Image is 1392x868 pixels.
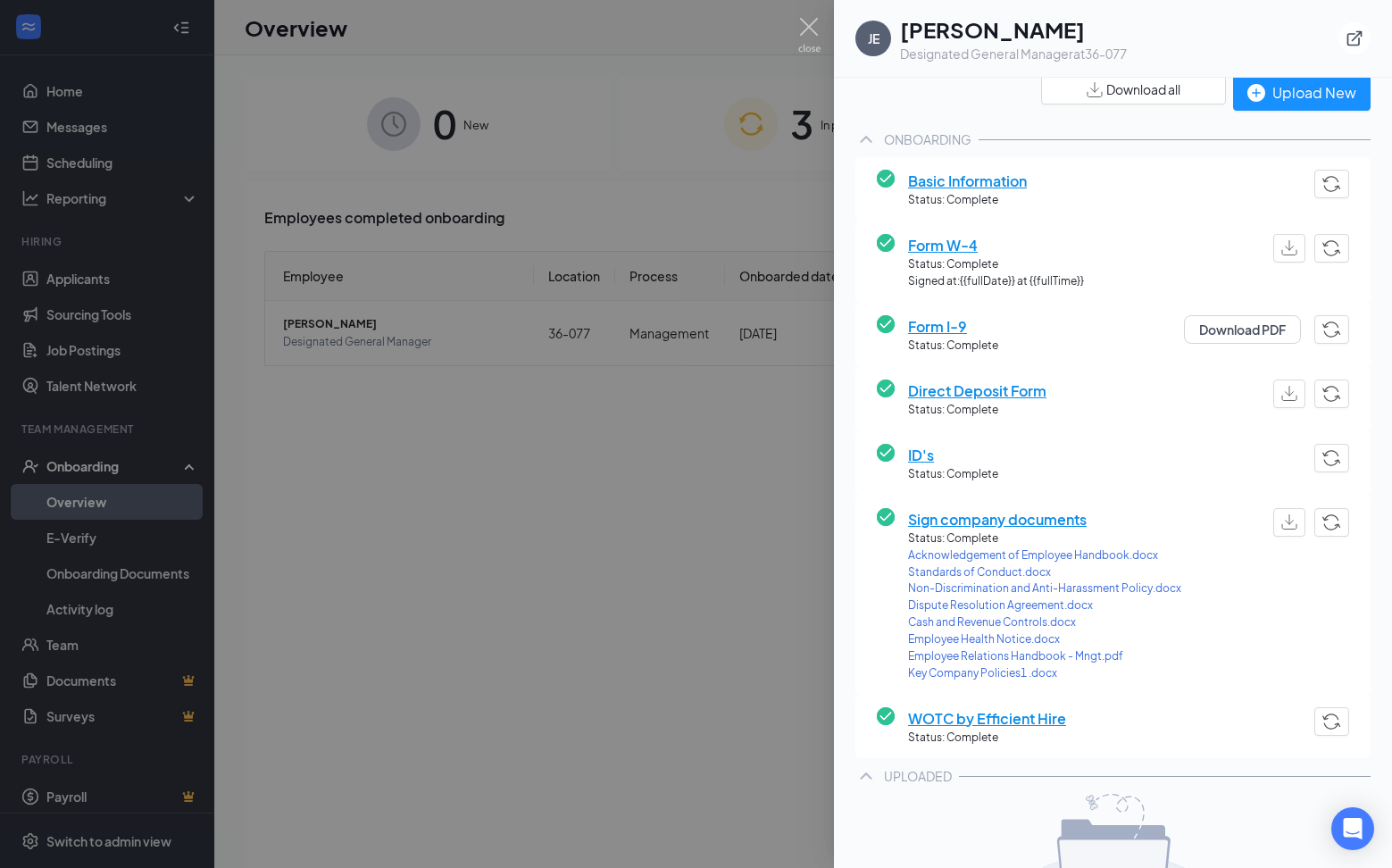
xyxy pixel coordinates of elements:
a: Cash and Revenue Controls.docx [908,614,1181,631]
span: Form I-9 [908,315,998,338]
svg: ChevronUp [855,765,877,787]
span: Direct Deposit Form [908,380,1046,402]
span: Status: Complete [908,466,998,483]
a: Non-Discrimination and Anti-Harassment Policy.docx [908,580,1181,597]
svg: ChevronUp [855,129,877,150]
div: UPLOADED [884,767,952,785]
a: Employee Relations Handbook - Mngt.pdf [908,648,1181,665]
span: Basic Information [908,170,1027,192]
span: Download all [1106,80,1180,99]
div: JE [868,29,879,47]
div: Upload New [1247,81,1356,104]
span: Status: Complete [908,192,1027,209]
button: ExternalLink [1338,22,1371,54]
span: Signed at: {{fullDate}} at {{fullTime}} [908,273,1084,290]
span: Status: Complete [908,530,1181,547]
h1: [PERSON_NAME] [900,14,1127,45]
span: Status: Complete [908,256,1084,273]
a: Standards of Conduct.docx [908,564,1181,581]
span: WOTC by Efficient Hire [908,707,1066,730]
span: Form W-4 [908,234,1084,256]
span: Sign company documents [908,508,1181,530]
button: Upload New [1233,75,1371,111]
a: Dispute Resolution Agreement.docx [908,597,1181,614]
span: Status: Complete [908,730,1066,747]
a: Employee Health Notice.docx [908,631,1181,648]
span: Status: Complete [908,402,1046,419]
svg: ExternalLink [1346,29,1363,47]
span: ID's [908,444,998,466]
a: Acknowledgement of Employee Handbook.docx [908,547,1181,564]
div: Open Intercom Messenger [1331,807,1374,850]
button: Download PDF [1184,315,1301,344]
button: Download all [1041,75,1226,104]
span: Status: Complete [908,338,998,355]
div: Designated General Manager at 36-077 [900,45,1127,63]
a: Key Company Policies1 .docx [908,665,1181,682]
div: ONBOARDING [884,130,971,148]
